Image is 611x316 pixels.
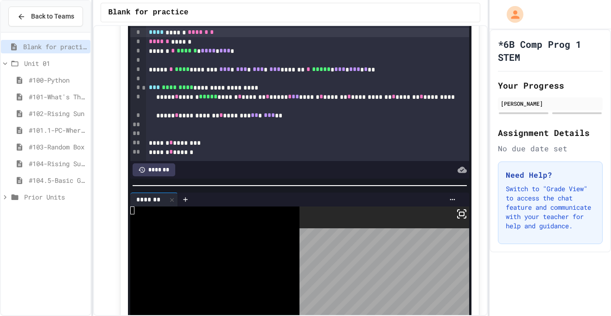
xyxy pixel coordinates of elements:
h2: Your Progress [498,79,603,92]
span: #104.5-Basic Graphics Review [29,175,87,185]
span: #102-Rising Sun [29,109,87,118]
span: Back to Teams [31,12,74,21]
div: My Account [497,4,526,25]
span: #103-Random Box [29,142,87,152]
span: Prior Units [24,192,87,202]
span: #101-What's This ?? [29,92,87,102]
span: #101.1-PC-Where am I? [29,125,87,135]
h3: Need Help? [506,169,595,181]
div: No due date set [498,143,603,154]
h1: *6B Comp Prog 1 STEM [498,38,603,64]
span: Blank for practice [23,42,87,52]
div: [PERSON_NAME] [501,99,600,108]
span: #100-Python [29,75,87,85]
span: Unit 01 [24,58,87,68]
p: Switch to "Grade View" to access the chat feature and communicate with your teacher for help and ... [506,184,595,231]
h2: Assignment Details [498,126,603,139]
span: #104-Rising Sun Plus [29,159,87,168]
button: Back to Teams [8,6,83,26]
span: Blank for practice [108,7,189,18]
